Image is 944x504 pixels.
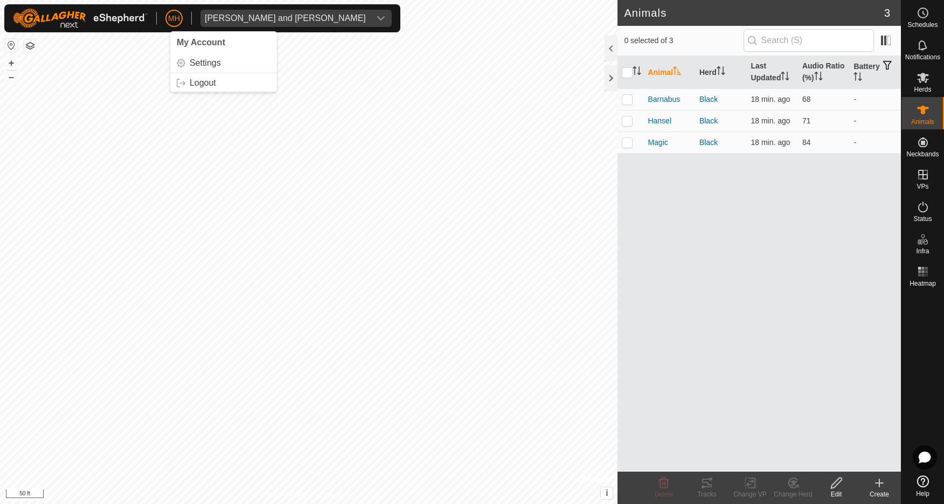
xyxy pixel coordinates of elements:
button: Map Layers [24,39,37,52]
span: i [606,488,608,498]
th: Battery [849,56,901,89]
span: Schedules [907,22,938,28]
span: 71 [802,116,811,125]
td: - [849,88,901,110]
div: Tracks [685,489,728,499]
span: 84 [802,138,811,147]
span: Barnabus [648,94,680,105]
p-sorticon: Activate to sort [781,73,789,82]
div: Create [858,489,901,499]
div: Edit [815,489,858,499]
span: Logout [190,79,216,87]
span: Aug 9, 2025, 8:20 PM [751,116,790,125]
a: Logout [170,74,277,92]
div: Black [699,94,742,105]
button: – [5,71,18,84]
span: MH [168,13,180,24]
td: - [849,110,901,132]
button: + [5,57,18,70]
span: My Account [177,38,225,47]
span: Rick and Mary Hebbard [200,10,370,27]
span: 3 [884,5,890,21]
input: Search (S) [744,29,874,52]
span: Heatmap [910,280,936,287]
span: Status [913,216,932,222]
span: Aug 9, 2025, 8:20 PM [751,95,790,103]
span: Settings [190,59,221,67]
button: Reset Map [5,39,18,52]
div: Black [699,137,742,148]
th: Herd [695,56,747,89]
span: Aug 9, 2025, 8:20 PM [751,138,790,147]
div: Change VP [728,489,772,499]
span: 68 [802,95,811,103]
img: Gallagher Logo [13,9,148,28]
th: Audio Ratio (%) [798,56,850,89]
div: Change Herd [772,489,815,499]
span: Help [916,491,929,497]
td: - [849,132,901,153]
button: i [601,487,613,499]
div: Black [699,115,742,127]
div: dropdown trigger [370,10,392,27]
p-sorticon: Activate to sort [814,73,823,82]
a: Help [901,471,944,501]
span: Hansel [648,115,671,127]
span: Magic [648,137,668,148]
p-sorticon: Activate to sort [673,68,682,77]
span: Herds [914,86,931,93]
span: Animals [911,119,934,125]
p-sorticon: Activate to sort [633,68,641,77]
span: VPs [917,183,928,190]
p-sorticon: Activate to sort [717,68,725,77]
a: Contact Us [320,490,351,500]
a: Privacy Policy [266,490,307,500]
span: Infra [916,248,929,254]
span: 0 selected of 3 [624,35,743,46]
h2: Animals [624,6,884,19]
span: Neckbands [906,151,939,157]
span: Delete [655,491,674,498]
th: Last Updated [746,56,798,89]
a: Settings [170,54,277,72]
div: [PERSON_NAME] and [PERSON_NAME] [205,14,366,23]
p-sorticon: Activate to sort [853,74,862,82]
th: Animal [643,56,695,89]
span: Notifications [905,54,940,60]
